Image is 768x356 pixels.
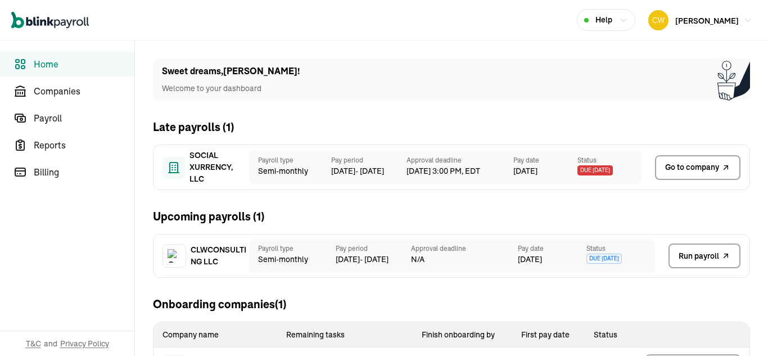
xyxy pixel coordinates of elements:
[512,322,585,348] th: First pay date
[406,165,513,177] span: [DATE] 3:00 PM, EDT
[162,83,300,94] p: Welcome to your dashboard
[595,14,612,26] span: Help
[577,9,635,31] button: Help
[34,138,134,152] span: Reports
[258,244,327,254] span: Payroll type
[586,254,622,264] span: Due [DATE]
[644,8,757,33] button: [PERSON_NAME]
[331,155,406,165] span: Pay period
[189,150,246,185] span: SOCIAL XURRENCY, LLC
[411,254,518,265] span: N/A
[162,65,300,78] h1: Sweet dreams , [PERSON_NAME] !
[717,58,750,101] img: Plant illustration
[577,155,641,165] span: Status
[34,84,134,98] span: Companies
[513,165,537,177] span: [DATE]
[668,244,740,268] a: Run payroll
[153,208,264,225] h2: Upcoming payrolls ( 1 )
[411,244,518,254] span: Approval deadline
[518,254,542,265] span: [DATE]
[60,338,109,349] span: Privacy Policy
[34,111,134,125] span: Payroll
[712,302,768,356] iframe: Chat Widget
[513,155,577,165] span: Pay date
[665,161,719,173] span: Go to company
[277,322,413,348] th: Remaining tasks
[518,244,586,254] span: Pay date
[153,119,234,136] h2: Late payrolls ( 1 )
[258,254,327,265] span: Semi-monthly
[413,322,512,348] th: Finish onboarding by
[675,16,739,26] span: [PERSON_NAME]
[258,155,322,165] span: Payroll type
[44,338,57,349] span: and
[26,338,41,349] span: T&C
[331,165,406,177] span: [DATE] - [DATE]
[586,244,655,254] span: Status
[168,249,181,263] img: Company logo
[34,165,134,179] span: Billing
[585,322,636,348] th: Status
[679,250,719,262] span: Run payroll
[258,165,322,177] span: Semi-monthly
[191,244,247,268] span: CLWCONSULTING LLC
[153,322,277,348] th: Company name
[655,155,740,180] a: Go to company
[11,4,89,37] nav: Global
[577,165,613,175] span: Due [DATE]
[406,155,513,165] span: Approval deadline
[336,244,411,254] span: Pay period
[34,57,134,71] span: Home
[153,296,286,313] h2: Onboarding companies (1)
[336,254,411,265] span: [DATE] - [DATE]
